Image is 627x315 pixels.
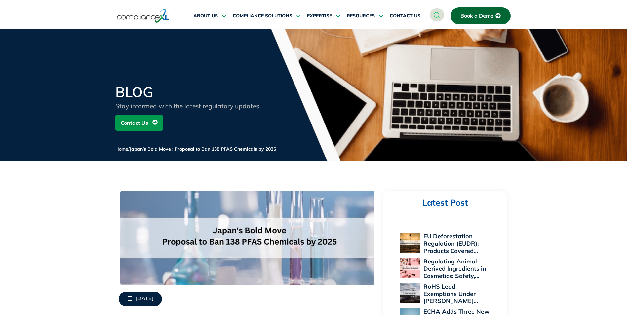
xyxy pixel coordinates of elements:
[193,8,226,24] a: ABOUT US
[390,13,420,19] span: CONTACT US
[115,146,128,152] a: Home
[233,13,292,19] span: COMPLIANCE SOLUTIONS
[233,8,300,24] a: COMPLIANCE SOLUTIONS
[117,8,170,23] img: logo-one.svg
[460,13,493,19] span: Book a Demo
[347,8,383,24] a: RESOURCES
[115,115,163,131] a: Contact Us
[121,117,148,129] span: Contact Us
[400,283,420,303] img: RoHS Lead Exemptions Under Annex III A Guide for 2025 to 2027
[423,283,478,305] a: RoHS Lead Exemptions Under [PERSON_NAME]…
[430,8,444,21] a: navsearch-button
[307,8,340,24] a: EXPERTISE
[423,232,479,255] a: EU Deforestation Regulation (EUDR): Products Covered…
[347,13,375,19] span: RESOURCES
[119,292,162,306] a: [DATE]
[400,233,420,253] img: EU Deforestation Regulation (EUDR): Products Covered and Compliance Essentials
[451,7,511,24] a: Book a Demo
[193,13,218,19] span: ABOUT US
[120,191,374,285] img: Japan’s Bold Move Proposal to Ban 138 PFAS Chemicals by 2025
[115,146,276,152] span: /
[400,258,420,278] img: Regulating Animal-Derived Ingredients in Cosmetics: Safety, Labelling, and Compliance
[115,102,259,110] span: Stay informed with the latest regulatory updates
[423,258,486,280] a: Regulating Animal-Derived Ingredients in Cosmetics: Safety,…
[136,296,153,302] span: [DATE]
[130,146,276,152] span: Japan’s Bold Move : Proposal to Ban 138 PFAS Chemicals by 2025
[390,8,420,24] a: CONTACT US
[395,197,494,208] h2: Latest Post
[307,13,332,19] span: EXPERTISE
[115,85,274,99] h2: BLOG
